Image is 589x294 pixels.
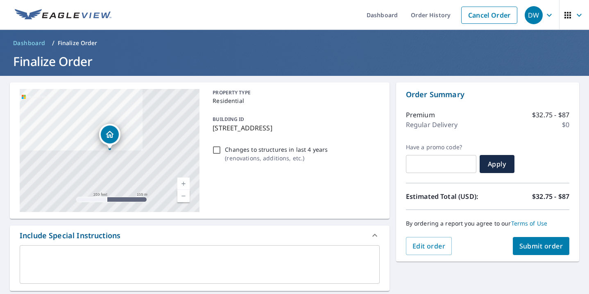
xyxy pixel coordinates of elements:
[406,120,458,130] p: Regular Delivery
[13,39,45,47] span: Dashboard
[461,7,517,24] a: Cancel Order
[532,110,569,120] p: $32.75 - $87
[15,9,111,21] img: EV Logo
[58,39,97,47] p: Finalize Order
[52,38,54,48] li: /
[10,36,579,50] nav: breadcrumb
[20,230,120,241] div: Include Special Instructions
[225,145,328,154] p: Changes to structures in last 4 years
[406,237,452,255] button: Edit order
[406,220,569,227] p: By ordering a report you agree to our
[406,110,435,120] p: Premium
[511,219,548,227] a: Terms of Use
[480,155,514,173] button: Apply
[213,89,376,96] p: PROPERTY TYPE
[525,6,543,24] div: DW
[486,160,508,169] span: Apply
[532,191,569,201] p: $32.75 - $87
[213,116,244,123] p: BUILDING ID
[213,96,376,105] p: Residential
[406,191,488,201] p: Estimated Total (USD):
[10,53,579,70] h1: Finalize Order
[10,226,390,245] div: Include Special Instructions
[10,36,49,50] a: Dashboard
[412,242,446,251] span: Edit order
[213,123,376,133] p: [STREET_ADDRESS]
[562,120,569,130] p: $0
[99,124,120,149] div: Dropped pin, building 1, Residential property, 29331 Summit Ridge Dr Boerne, TX 78015
[519,242,563,251] span: Submit order
[513,237,570,255] button: Submit order
[177,178,190,190] a: Current Level 17, Zoom In
[406,89,569,100] p: Order Summary
[225,154,328,162] p: ( renovations, additions, etc. )
[177,190,190,202] a: Current Level 17, Zoom Out
[406,144,476,151] label: Have a promo code?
